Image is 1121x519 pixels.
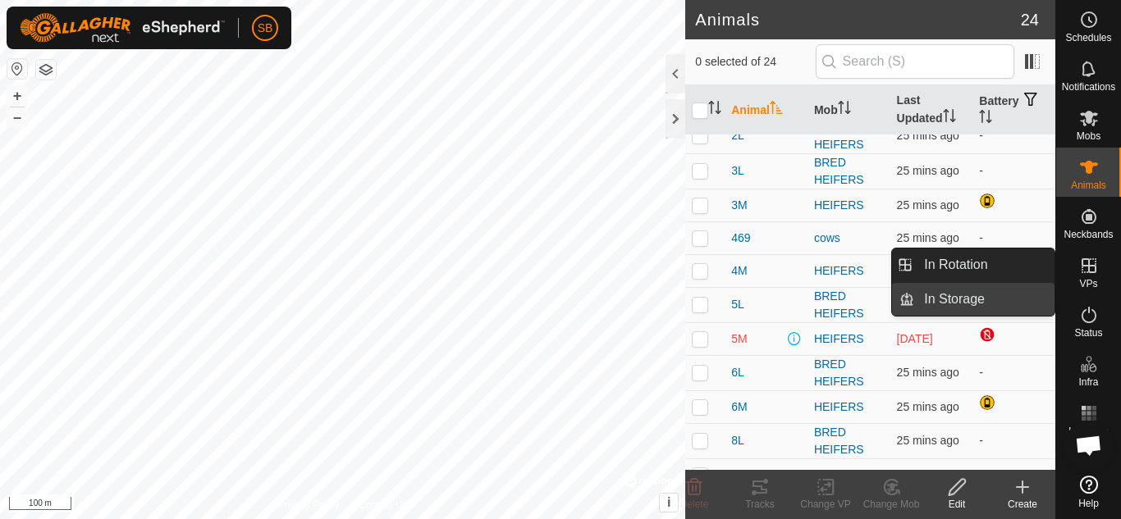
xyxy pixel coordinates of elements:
[943,112,956,125] p-sorticon: Activate to sort
[727,497,793,512] div: Tracks
[897,129,959,142] span: 20 Sept 2025, 9:34 pm
[972,458,1055,491] td: -
[695,53,815,71] span: 0 selected of 24
[892,248,1055,281] li: In Rotation
[1078,377,1098,387] span: Infra
[858,497,924,512] div: Change Mob
[814,154,884,189] div: BRED HEIFERS
[7,59,27,79] button: Reset Map
[1077,131,1100,141] span: Mobs
[814,467,884,484] div: cows
[1065,33,1111,43] span: Schedules
[1079,279,1097,289] span: VPs
[278,498,340,512] a: Privacy Policy
[36,60,56,80] button: Map Layers
[1062,82,1115,92] span: Notifications
[924,497,990,512] div: Edit
[1074,328,1102,338] span: Status
[731,432,744,449] span: 8L
[924,289,985,309] span: In Storage
[1078,499,1099,508] span: Help
[814,119,884,153] div: BRED HEIFERS
[731,230,750,247] span: 469
[7,107,27,127] button: –
[972,355,1055,390] td: -
[814,356,884,390] div: BRED HEIFERS
[897,400,959,413] span: 20 Sept 2025, 9:33 pm
[7,86,27,106] button: +
[731,330,747,348] span: 5M
[731,296,744,313] span: 5L
[731,364,744,381] span: 6L
[814,288,884,322] div: BRED HEIFERS
[972,221,1055,254] td: -
[731,467,760,484] span: Daisy
[897,434,959,447] span: 20 Sept 2025, 9:34 pm
[914,248,1055,281] a: In Rotation
[972,85,1055,135] th: Battery
[814,230,884,247] div: cows
[897,468,959,481] span: 20 Sept 2025, 9:34 pm
[731,127,744,144] span: 2L
[972,118,1055,153] td: -
[793,497,858,512] div: Change VP
[667,495,670,509] span: i
[1064,230,1113,239] span: Neckbands
[814,197,884,214] div: HEIFERS
[890,85,973,135] th: Last Updated
[725,85,808,135] th: Animal
[731,162,744,180] span: 3L
[1056,469,1121,515] a: Help
[731,197,747,214] span: 3M
[359,498,407,512] a: Contact Us
[924,255,987,275] span: In Rotation
[897,164,959,177] span: 20 Sept 2025, 9:34 pm
[731,262,747,280] span: 4M
[258,20,273,37] span: SB
[814,424,884,458] div: BRED HEIFERS
[972,153,1055,189] td: -
[770,103,783,116] p-sorticon: Activate to sort
[680,499,709,510] span: Delete
[814,330,884,348] div: HEIFERS
[897,198,959,212] span: 20 Sept 2025, 9:34 pm
[1068,426,1109,436] span: Heatmap
[990,497,1055,512] div: Create
[897,332,933,345] span: 16 Sept 2025, 6:34 pm
[731,398,747,416] span: 6M
[660,494,678,512] button: i
[1071,180,1106,190] span: Animals
[708,103,721,116] p-sorticon: Activate to sort
[695,10,1021,30] h2: Animals
[897,366,959,379] span: 20 Sept 2025, 9:34 pm
[838,103,851,116] p-sorticon: Activate to sort
[1064,421,1114,470] div: Open chat
[897,231,959,244] span: 20 Sept 2025, 9:33 pm
[814,398,884,416] div: HEIFERS
[892,283,1055,316] li: In Storage
[20,13,225,43] img: Gallagher Logo
[808,85,890,135] th: Mob
[914,283,1055,316] a: In Storage
[1021,7,1039,32] span: 24
[979,112,992,125] p-sorticon: Activate to sort
[816,44,1014,79] input: Search (S)
[972,423,1055,458] td: -
[814,262,884,280] div: HEIFERS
